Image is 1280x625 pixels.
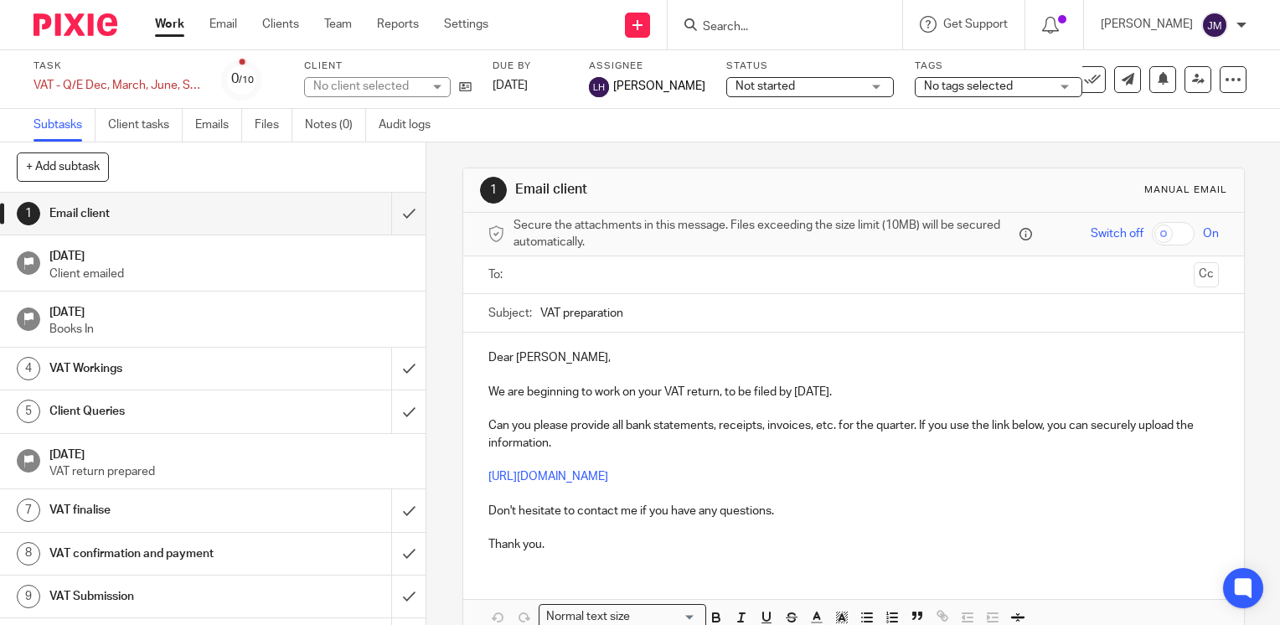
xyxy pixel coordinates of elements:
[49,266,410,282] p: Client emailed
[17,400,40,423] div: 5
[49,399,266,424] h1: Client Queries
[515,181,889,199] h1: Email client
[726,59,894,73] label: Status
[379,109,443,142] a: Audit logs
[1194,262,1219,287] button: Cc
[49,244,410,265] h1: [DATE]
[488,349,1219,366] p: Dear [PERSON_NAME],
[34,59,201,73] label: Task
[49,321,410,338] p: Books In
[488,417,1219,452] p: Can you please provide all bank statements, receipts, invoices, etc. for the quarter. If you use ...
[49,584,266,609] h1: VAT Submission
[924,80,1013,92] span: No tags selected
[589,59,705,73] label: Assignee
[17,357,40,380] div: 4
[915,59,1082,73] label: Tags
[324,16,352,33] a: Team
[17,542,40,566] div: 8
[1091,225,1143,242] span: Switch off
[493,59,568,73] label: Due by
[17,585,40,608] div: 9
[493,80,528,91] span: [DATE]
[49,356,266,381] h1: VAT Workings
[1144,183,1227,197] div: Manual email
[488,266,507,283] label: To:
[589,77,609,97] img: svg%3E
[488,305,532,322] label: Subject:
[108,109,183,142] a: Client tasks
[613,78,705,95] span: [PERSON_NAME]
[49,201,266,226] h1: Email client
[313,78,422,95] div: No client selected
[444,16,488,33] a: Settings
[1203,225,1219,242] span: On
[49,498,266,523] h1: VAT finalise
[1201,12,1228,39] img: svg%3E
[34,109,95,142] a: Subtasks
[17,152,109,181] button: + Add subtask
[488,384,1219,400] p: We are beginning to work on your VAT return, to be filed by [DATE].
[1101,16,1193,33] p: [PERSON_NAME]
[488,536,1219,553] p: Thank you.
[17,498,40,522] div: 7
[943,18,1008,30] span: Get Support
[49,463,410,480] p: VAT return prepared
[231,70,254,89] div: 0
[488,503,1219,519] p: Don't hesitate to contact me if you have any questions.
[49,300,410,321] h1: [DATE]
[488,471,608,483] a: [URL][DOMAIN_NAME]
[255,109,292,142] a: Files
[305,109,366,142] a: Notes (0)
[262,16,299,33] a: Clients
[155,16,184,33] a: Work
[209,16,237,33] a: Email
[34,77,201,94] div: VAT - Q/E Dec, March, June, Sept
[701,20,852,35] input: Search
[514,217,1015,251] span: Secure the attachments in this message. Files exceeding the size limit (10MB) will be secured aut...
[49,541,266,566] h1: VAT confirmation and payment
[377,16,419,33] a: Reports
[17,202,40,225] div: 1
[735,80,795,92] span: Not started
[34,13,117,36] img: Pixie
[49,442,410,463] h1: [DATE]
[480,177,507,204] div: 1
[239,75,254,85] small: /10
[304,59,472,73] label: Client
[195,109,242,142] a: Emails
